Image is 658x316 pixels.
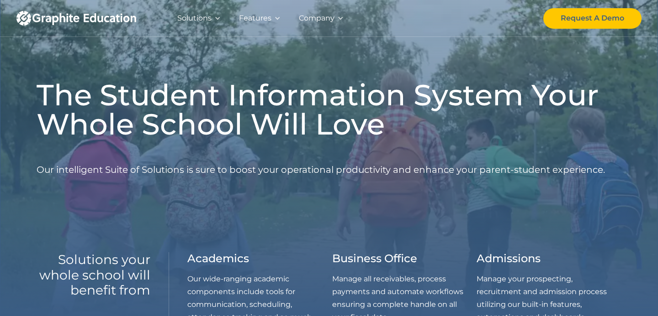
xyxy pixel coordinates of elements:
[239,12,271,25] div: Features
[299,12,334,25] div: Company
[477,252,541,265] h3: Admissions
[187,252,249,265] h3: Academics
[177,12,212,25] div: Solutions
[332,252,417,265] h3: Business Office
[37,252,150,298] h2: Solutions your whole school will benefit from
[543,8,642,29] a: Request A Demo
[561,12,624,25] div: Request A Demo
[37,80,621,139] h1: The Student Information System Your Whole School Will Love
[37,146,605,194] p: Our intelligent Suite of Solutions is sure to boost your operational productivity and enhance you...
